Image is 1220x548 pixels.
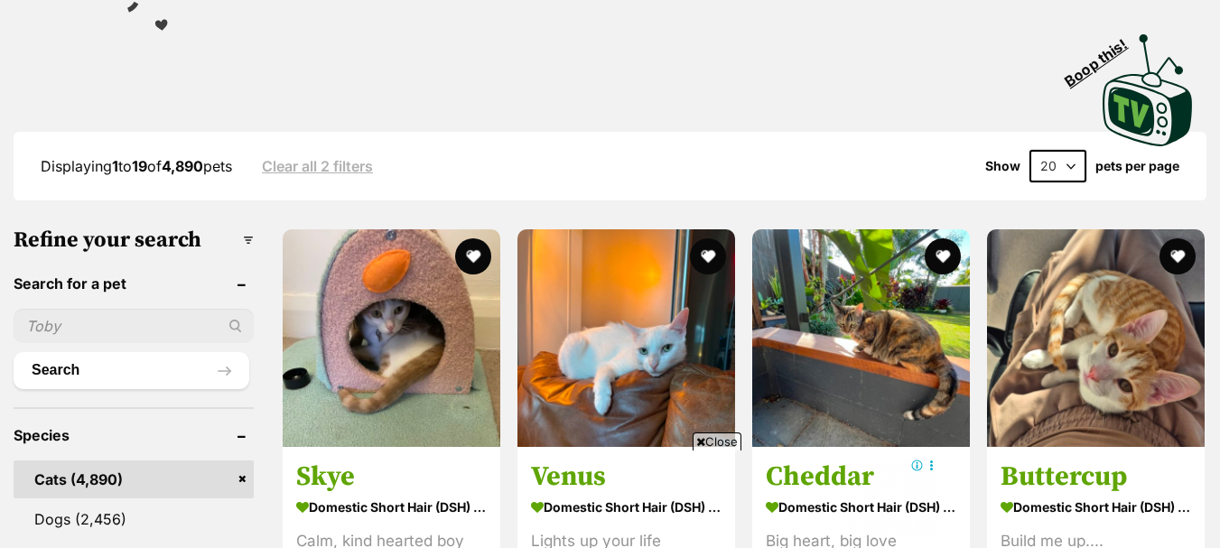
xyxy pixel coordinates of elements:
button: favourite [925,238,961,274]
button: favourite [455,238,491,274]
img: Venus - Domestic Short Hair (DSH) x Oriental Shorthair Cat [517,229,735,447]
span: Show [985,159,1020,173]
img: Buttercup - Domestic Short Hair (DSH) Cat [987,229,1205,447]
span: Close [693,432,741,450]
header: Search for a pet [14,275,254,292]
a: Boop this! [1103,18,1193,150]
a: Cats (4,890) [14,460,254,498]
a: Dogs (2,456) [14,500,254,538]
span: Displaying to of pets [41,157,232,175]
h3: Buttercup [1001,460,1191,494]
strong: Domestic Short Hair (DSH) Cat [1001,494,1191,520]
label: pets per page [1095,159,1179,173]
img: Cheddar - Domestic Short Hair (DSH) Cat [752,229,970,447]
iframe: Advertisement [282,458,939,539]
button: favourite [690,238,726,274]
button: favourite [1159,238,1196,274]
a: Clear all 2 filters [262,158,373,174]
strong: 1 [112,157,118,175]
strong: 4,890 [162,157,203,175]
button: Search [14,352,249,388]
img: Skye - Domestic Short Hair (DSH) Cat [283,229,500,447]
h3: Refine your search [14,228,254,253]
strong: 19 [132,157,147,175]
span: Boop this! [1062,24,1145,89]
img: PetRescue TV logo [1103,34,1193,146]
header: Species [14,427,254,443]
input: Toby [14,309,254,343]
